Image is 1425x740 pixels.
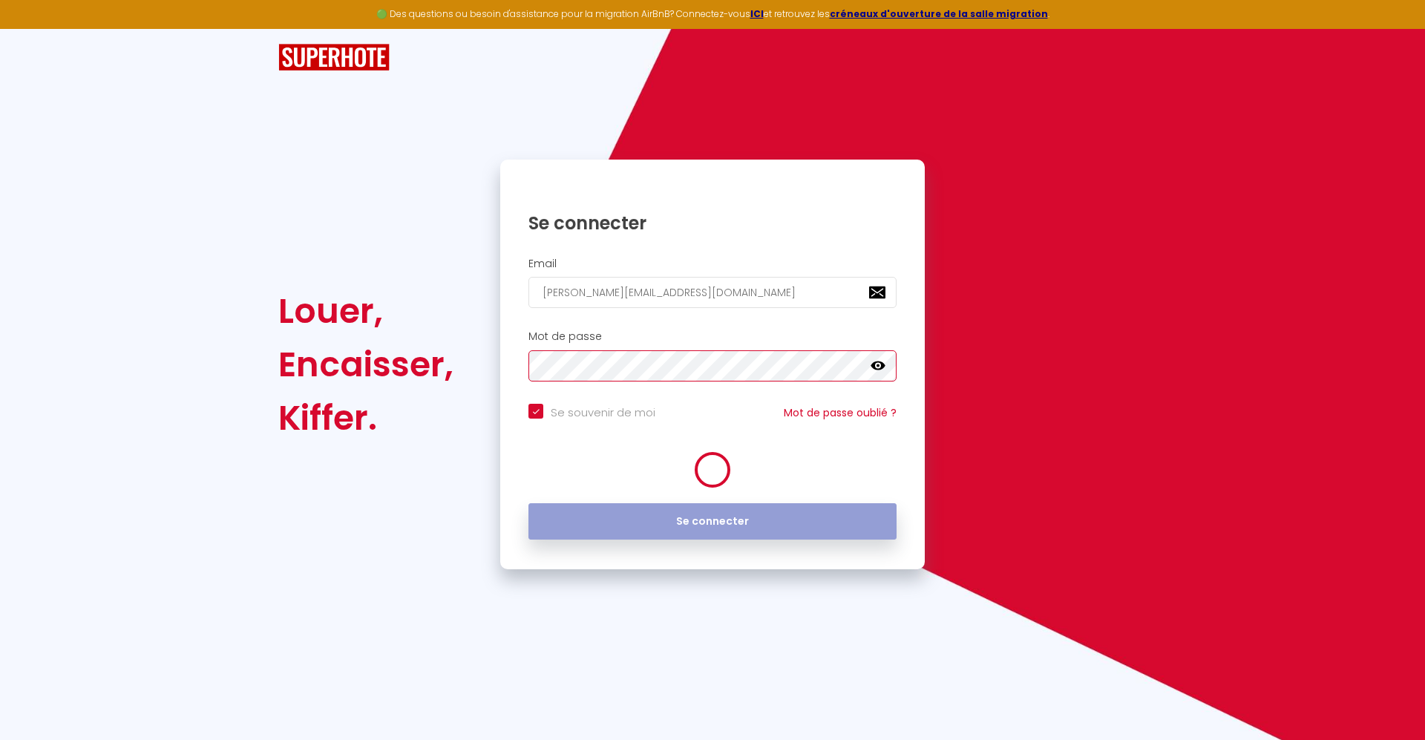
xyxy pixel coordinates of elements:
[528,503,897,540] button: Se connecter
[12,6,56,50] button: Ouvrir le widget de chat LiveChat
[278,338,453,391] div: Encaisser,
[278,44,390,71] img: SuperHote logo
[278,391,453,445] div: Kiffer.
[278,284,453,338] div: Louer,
[528,330,897,343] h2: Mot de passe
[830,7,1048,20] a: créneaux d'ouverture de la salle migration
[784,405,897,420] a: Mot de passe oublié ?
[750,7,764,20] a: ICI
[528,212,897,235] h1: Se connecter
[528,277,897,308] input: Ton Email
[528,258,897,270] h2: Email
